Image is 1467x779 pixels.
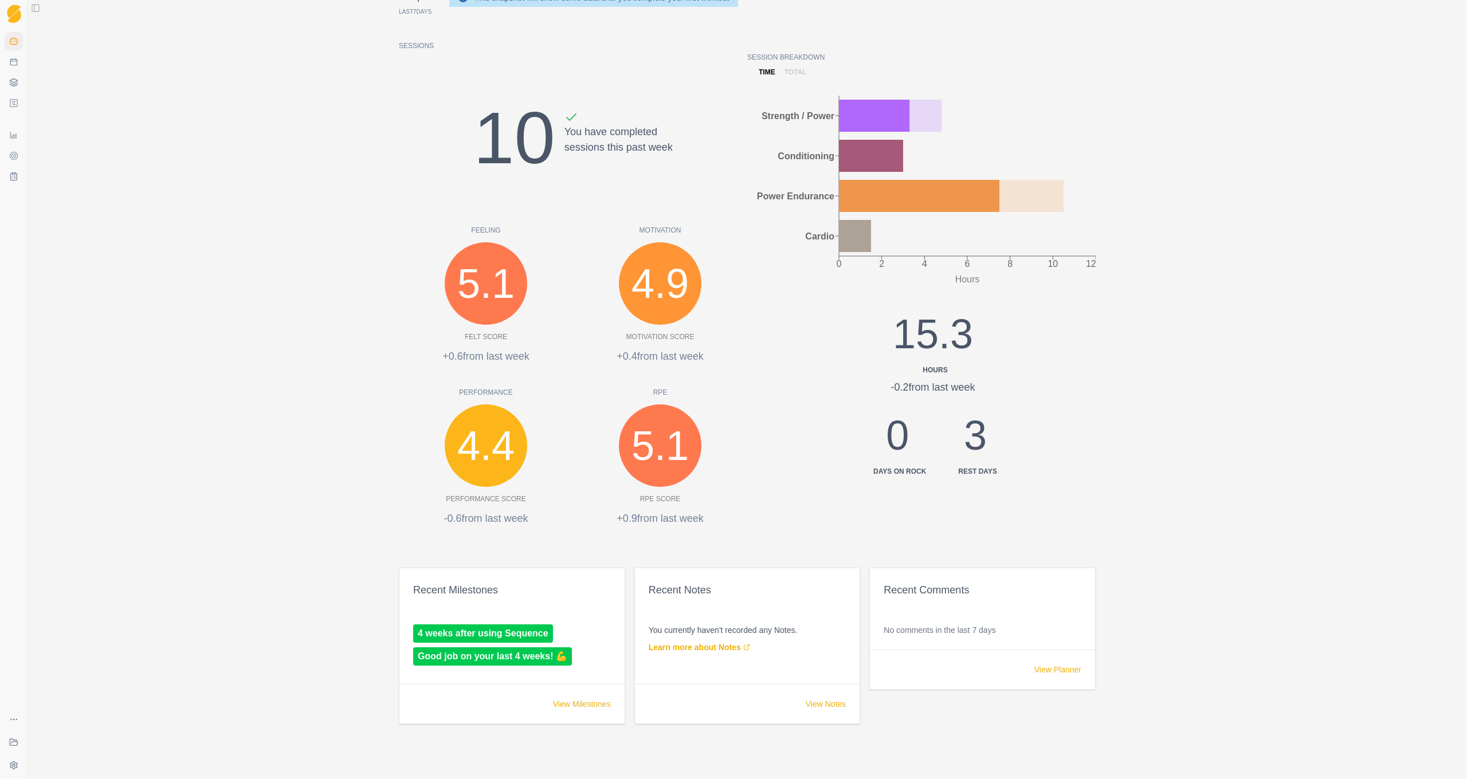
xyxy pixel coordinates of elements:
tspan: 8 [1007,259,1013,269]
div: 0 [869,404,926,477]
a: View Planner [1034,664,1081,675]
a: 4 weeks after using Sequence [413,624,553,643]
div: Recent Notes [649,582,846,598]
p: Felt Score [465,332,507,342]
tspan: Power Endurance [757,191,834,201]
a: View Notes [806,698,846,710]
a: View Milestones [553,698,611,710]
p: time [759,67,775,77]
span: 4.4 [457,415,515,477]
p: +0.4 from last week [573,349,747,364]
tspan: 2 [879,259,884,269]
p: Last Days [399,9,432,15]
div: Hours [860,365,1011,375]
p: +0.9 from last week [573,511,747,526]
p: Sessions [399,41,747,51]
p: RPE Score [640,494,681,504]
div: 10 [473,83,555,193]
tspan: 10 [1048,259,1058,269]
p: RPE [573,387,747,398]
p: -0.6 from last week [399,511,573,526]
tspan: Cardio [805,231,834,241]
p: Session Breakdown [747,52,1096,62]
div: 3 [954,404,997,477]
p: You currently haven't recorded any Notes. [649,624,846,636]
span: 7 [413,9,417,15]
p: Feeling [399,225,573,235]
div: Days on Rock [873,466,926,477]
div: 15.3 [855,303,1011,375]
p: Motivation Score [626,332,695,342]
tspan: 6 [965,259,970,269]
p: No comments in the last 7 days [884,624,1081,636]
a: Good job on your last 4 weeks! 💪 [413,647,572,666]
div: Recent Milestones [413,582,611,598]
p: +0.6 from last week [399,349,573,364]
button: Settings [5,756,23,774]
a: Learn more about Notes [649,642,750,653]
span: 5.1 [457,253,515,314]
tspan: 4 [922,259,927,269]
a: Logo [5,5,23,23]
tspan: Strength / Power [762,111,834,121]
p: Performance [399,387,573,398]
div: Rest days [958,466,997,477]
span: 5.1 [631,415,689,477]
span: 4.9 [631,253,689,314]
div: Recent Comments [884,582,1081,598]
div: -0.2 from last week [855,380,1011,395]
div: You have completed sessions this past week [564,111,673,193]
img: Logo [7,5,21,23]
tspan: Conditioning [778,151,834,161]
tspan: Hours [955,274,980,284]
tspan: 0 [837,259,842,269]
p: Motivation [573,225,747,235]
p: total [785,67,807,77]
p: Performance Score [446,494,525,504]
tspan: 12 [1086,259,1096,269]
